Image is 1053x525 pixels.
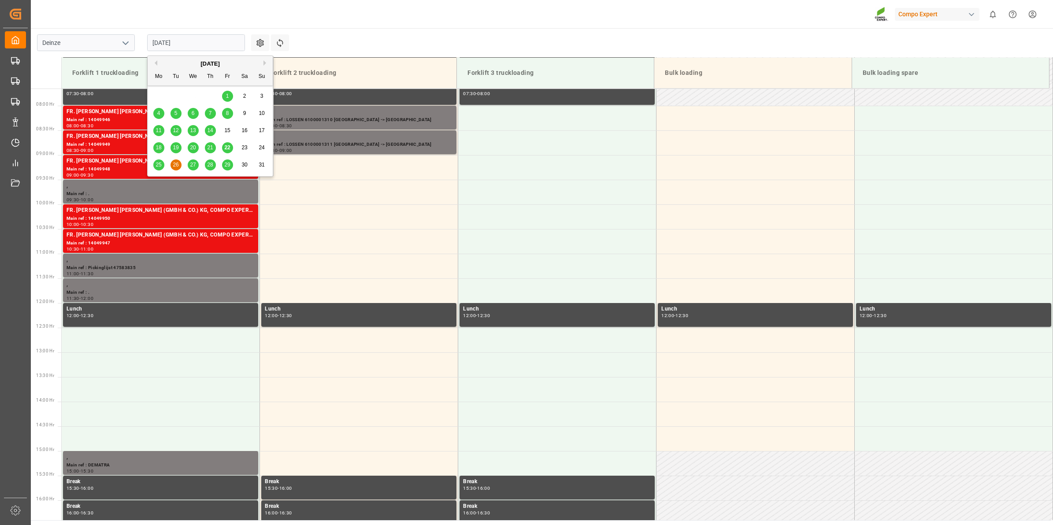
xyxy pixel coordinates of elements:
[81,272,93,276] div: 11:30
[67,107,255,116] div: FR. [PERSON_NAME] [PERSON_NAME] (GMBH & CO.) KG, COMPO EXPERT Benelux N.V.
[36,496,54,501] span: 16:00 Hr
[79,247,81,251] div: -
[463,477,651,486] div: Break
[205,71,216,82] div: Th
[67,124,79,128] div: 08:00
[81,314,93,318] div: 12:30
[171,125,182,136] div: Choose Tuesday, August 12th, 2025
[279,148,292,152] div: 09:00
[241,127,247,133] span: 16
[67,148,79,152] div: 08:30
[265,132,453,141] div: ,
[241,162,247,168] span: 30
[476,92,477,96] div: -
[173,127,178,133] span: 12
[188,159,199,170] div: Choose Wednesday, August 27th, 2025
[895,8,979,21] div: Compo Expert
[79,296,81,300] div: -
[81,124,93,128] div: 08:30
[36,225,54,230] span: 10:30 Hr
[1003,4,1023,24] button: Help Center
[67,296,79,300] div: 11:30
[205,142,216,153] div: Choose Thursday, August 21st, 2025
[476,511,477,515] div: -
[205,108,216,119] div: Choose Thursday, August 7th, 2025
[173,144,178,151] span: 19
[67,173,79,177] div: 09:00
[79,222,81,226] div: -
[79,148,81,152] div: -
[477,314,490,318] div: 12:30
[190,144,196,151] span: 20
[148,59,273,68] div: [DATE]
[67,141,255,148] div: Main ref : 14049949
[67,92,79,96] div: 07:30
[152,60,157,66] button: Previous Month
[895,6,983,22] button: Compo Expert
[171,142,182,153] div: Choose Tuesday, August 19th, 2025
[81,198,93,202] div: 10:00
[239,91,250,102] div: Choose Saturday, August 2nd, 2025
[241,144,247,151] span: 23
[67,305,255,314] div: Lunch
[190,127,196,133] span: 13
[256,108,267,119] div: Choose Sunday, August 10th, 2025
[69,65,252,81] div: Forklift 1 truckloading
[67,511,79,515] div: 16:00
[67,166,255,173] div: Main ref : 14049948
[874,314,886,318] div: 12:30
[279,124,292,128] div: 08:30
[224,127,230,133] span: 15
[156,162,161,168] span: 25
[67,289,255,296] div: Main ref : .
[463,511,476,515] div: 16:00
[265,116,453,124] div: Main ref : LOSSEN 6100001310 [GEOGRAPHIC_DATA] -> [GEOGRAPHIC_DATA]
[464,65,647,81] div: Forklift 3 truckloading
[36,200,54,205] span: 10:00 Hr
[190,162,196,168] span: 27
[81,469,93,473] div: 15:30
[81,222,93,226] div: 10:30
[36,472,54,477] span: 15:30 Hr
[188,108,199,119] div: Choose Wednesday, August 6th, 2025
[256,91,267,102] div: Choose Sunday, August 3rd, 2025
[243,93,246,99] span: 2
[150,88,271,174] div: month 2025-08
[67,477,255,486] div: Break
[67,206,255,215] div: FR. [PERSON_NAME] [PERSON_NAME] (GMBH & CO.) KG, COMPO EXPERT Benelux N.V.
[872,314,874,318] div: -
[265,486,278,490] div: 15:30
[278,92,279,96] div: -
[675,314,688,318] div: 12:30
[477,486,490,490] div: 16:00
[239,142,250,153] div: Choose Saturday, August 23rd, 2025
[476,314,477,318] div: -
[67,453,255,462] div: ,
[188,142,199,153] div: Choose Wednesday, August 20th, 2025
[79,124,81,128] div: -
[278,314,279,318] div: -
[67,132,255,141] div: FR. [PERSON_NAME] [PERSON_NAME] (GMBH & CO.) KG, COMPO EXPERT Benelux N.V.
[278,486,279,490] div: -
[36,398,54,403] span: 14:00 Hr
[67,264,255,272] div: Main ref : Pickinglijst 47583835
[226,93,229,99] span: 1
[67,314,79,318] div: 12:00
[463,314,476,318] div: 12:00
[661,65,844,81] div: Bulk loading
[860,305,1048,314] div: Lunch
[153,142,164,153] div: Choose Monday, August 18th, 2025
[153,159,164,170] div: Choose Monday, August 25th, 2025
[79,272,81,276] div: -
[67,240,255,247] div: Main ref : 14049947
[259,144,264,151] span: 24
[156,144,161,151] span: 18
[477,511,490,515] div: 16:30
[81,511,93,515] div: 16:30
[67,157,255,166] div: FR. [PERSON_NAME] [PERSON_NAME] (GMBH & CO.) KG, COMPO EXPERT Benelux N.V.
[674,314,675,318] div: -
[67,247,79,251] div: 10:30
[37,34,135,51] input: Type to search/select
[67,222,79,226] div: 10:00
[263,60,269,66] button: Next Month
